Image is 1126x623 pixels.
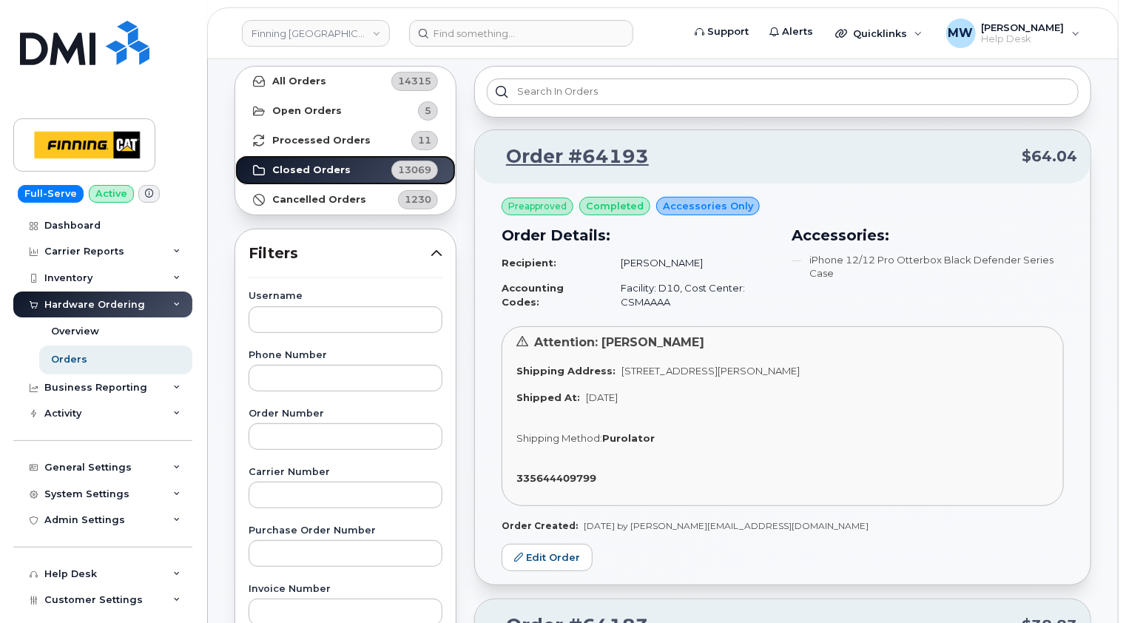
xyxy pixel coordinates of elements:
[982,21,1065,33] span: [PERSON_NAME]
[249,409,442,419] label: Order Number
[235,96,456,126] a: Open Orders5
[242,20,390,47] a: Finning Canada
[508,200,567,213] span: Preapproved
[792,224,1064,246] h3: Accessories:
[249,243,431,264] span: Filters
[272,105,342,117] strong: Open Orders
[409,20,633,47] input: Find something...
[516,365,616,377] strong: Shipping Address:
[782,24,813,39] span: Alerts
[936,18,1090,48] div: Matthew Walshe
[663,199,753,213] span: Accessories Only
[607,250,774,276] td: [PERSON_NAME]
[418,133,431,147] span: 11
[759,17,823,47] a: Alerts
[425,104,431,118] span: 5
[272,194,366,206] strong: Cancelled Orders
[235,155,456,185] a: Closed Orders13069
[249,468,442,477] label: Carrier Number
[707,24,749,39] span: Support
[534,335,704,349] span: Attention: [PERSON_NAME]
[502,282,564,308] strong: Accounting Codes:
[487,78,1079,105] input: Search in orders
[586,391,618,403] span: [DATE]
[602,432,655,444] strong: Purolator
[853,27,907,39] span: Quicklinks
[235,126,456,155] a: Processed Orders11
[249,526,442,536] label: Purchase Order Number
[398,74,431,88] span: 14315
[825,18,933,48] div: Quicklinks
[272,135,371,147] strong: Processed Orders
[502,224,774,246] h3: Order Details:
[272,75,326,87] strong: All Orders
[249,585,442,594] label: Invoice Number
[249,351,442,360] label: Phone Number
[488,144,649,170] a: Order #64193
[516,432,602,444] span: Shipping Method:
[405,192,431,206] span: 1230
[516,472,602,484] a: 335644409799
[249,292,442,301] label: Username
[982,33,1065,45] span: Help Desk
[398,163,431,177] span: 13069
[235,185,456,215] a: Cancelled Orders1230
[516,472,596,484] strong: 335644409799
[272,164,351,176] strong: Closed Orders
[586,199,644,213] span: completed
[684,17,759,47] a: Support
[502,544,593,571] a: Edit Order
[1022,146,1077,167] span: $64.04
[607,275,774,314] td: Facility: D10, Cost Center: CSMAAAA
[516,391,580,403] strong: Shipped At:
[502,520,578,531] strong: Order Created:
[792,253,1064,280] li: iPhone 12/12 Pro Otterbox Black Defender Series Case
[235,67,456,96] a: All Orders14315
[584,520,869,531] span: [DATE] by [PERSON_NAME][EMAIL_ADDRESS][DOMAIN_NAME]
[948,24,974,42] span: MW
[502,257,556,269] strong: Recipient:
[621,365,800,377] span: [STREET_ADDRESS][PERSON_NAME]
